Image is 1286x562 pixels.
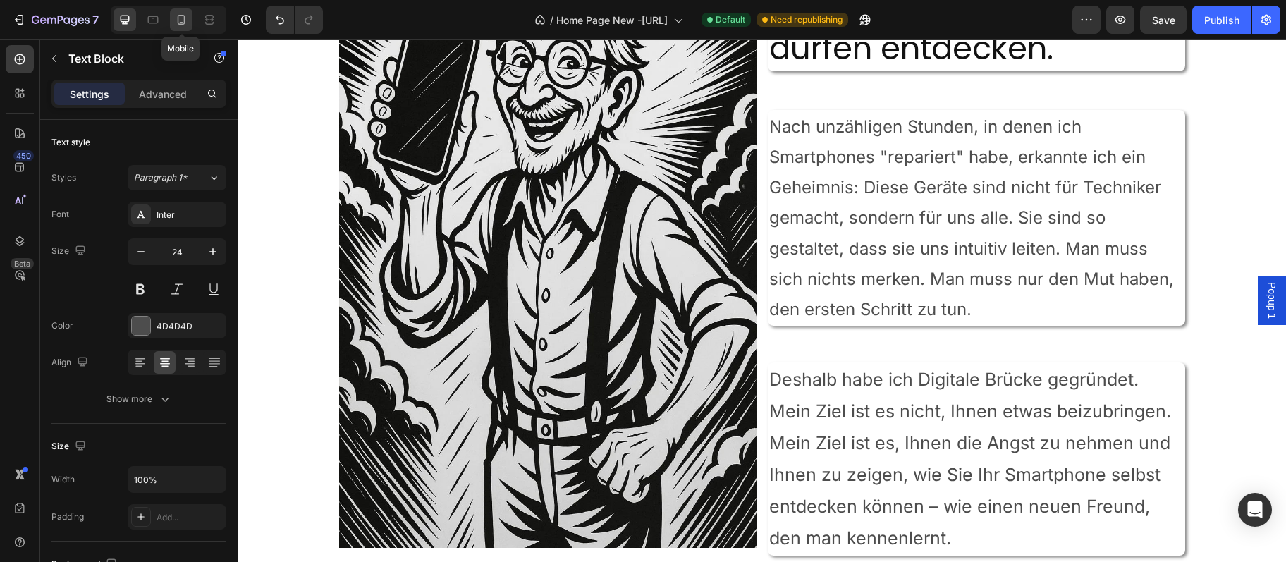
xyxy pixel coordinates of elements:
[1152,14,1175,26] span: Save
[51,511,84,523] div: Padding
[70,87,109,102] p: Settings
[556,13,668,28] span: Home Page New -[URL]
[550,13,553,28] span: /
[238,39,1286,562] iframe: Design area
[157,320,223,333] div: 4D4D4D
[157,209,223,221] div: Inter
[13,150,34,161] div: 450
[532,324,946,515] p: Deshalb habe ich Digitale Brücke gegründet. Mein Ziel ist es nicht, Ihnen etwas beizubringen. Mei...
[51,208,69,221] div: Font
[128,165,226,190] button: Paragraph 1*
[11,258,34,269] div: Beta
[1238,493,1272,527] div: Open Intercom Messenger
[128,467,226,492] input: Auto
[716,13,745,26] span: Default
[1192,6,1251,34] button: Publish
[771,13,843,26] span: Need republishing
[51,319,73,332] div: Color
[134,171,188,184] span: Paragraph 1*
[92,11,99,28] p: 7
[51,437,89,456] div: Size
[6,6,105,34] button: 7
[532,72,946,285] p: Nach unzähligen Stunden, in denen ich Smartphones "repariert" habe, erkannte ich ein Geheimnis: D...
[266,6,323,34] div: Undo/Redo
[106,392,172,406] div: Show more
[68,50,188,67] p: Text Block
[51,386,226,412] button: Show more
[51,171,76,184] div: Styles
[139,87,187,102] p: Advanced
[1027,243,1041,279] span: Popup 1
[51,353,91,372] div: Align
[51,473,75,486] div: Width
[51,136,90,149] div: Text style
[1140,6,1187,34] button: Save
[51,242,89,261] div: Size
[157,511,223,524] div: Add...
[1204,13,1239,28] div: Publish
